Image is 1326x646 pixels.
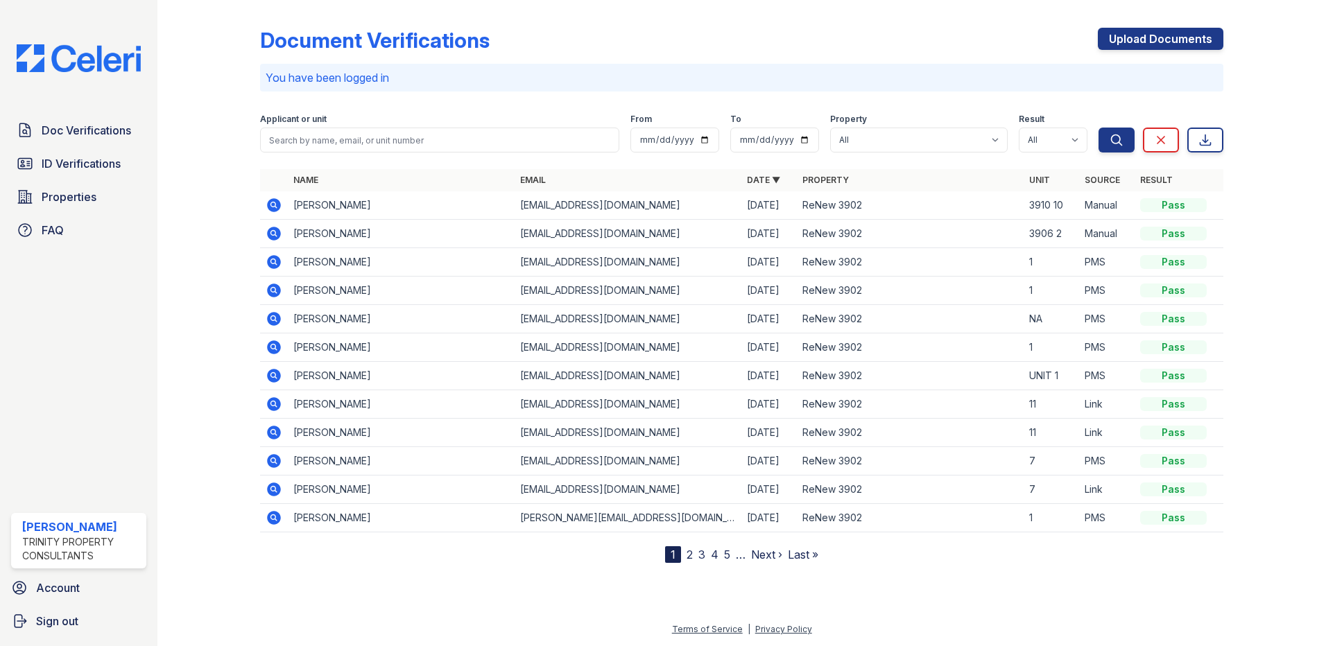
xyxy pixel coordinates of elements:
iframe: chat widget [1268,591,1312,632]
div: Trinity Property Consultants [22,535,141,563]
td: ReNew 3902 [797,248,1024,277]
div: Pass [1140,227,1207,241]
span: Doc Verifications [42,122,131,139]
td: [DATE] [741,277,797,305]
td: [EMAIL_ADDRESS][DOMAIN_NAME] [515,390,741,419]
td: 1 [1024,248,1079,277]
div: Pass [1140,312,1207,326]
td: ReNew 3902 [797,220,1024,248]
div: Pass [1140,340,1207,354]
a: Account [6,574,152,602]
img: CE_Logo_Blue-a8612792a0a2168367f1c8372b55b34899dd931a85d93a1a3d3e32e68fde9ad4.png [6,44,152,72]
td: ReNew 3902 [797,277,1024,305]
label: From [630,114,652,125]
td: 11 [1024,390,1079,419]
td: Link [1079,419,1135,447]
td: Link [1079,390,1135,419]
td: [DATE] [741,191,797,220]
td: [PERSON_NAME] [288,504,515,532]
td: [EMAIL_ADDRESS][DOMAIN_NAME] [515,277,741,305]
a: FAQ [11,216,146,244]
td: ReNew 3902 [797,362,1024,390]
a: Properties [11,183,146,211]
td: ReNew 3902 [797,191,1024,220]
td: [EMAIL_ADDRESS][DOMAIN_NAME] [515,305,741,333]
div: Pass [1140,482,1207,496]
td: 3906 2 [1024,220,1079,248]
td: [PERSON_NAME] [288,248,515,277]
label: Result [1019,114,1044,125]
td: NA [1024,305,1079,333]
a: 4 [711,548,718,561]
td: [EMAIL_ADDRESS][DOMAIN_NAME] [515,447,741,475]
td: [PERSON_NAME] [288,447,515,475]
td: [EMAIL_ADDRESS][DOMAIN_NAME] [515,248,741,277]
td: PMS [1079,447,1135,475]
a: 5 [724,548,730,561]
span: Sign out [36,613,78,629]
td: [EMAIL_ADDRESS][DOMAIN_NAME] [515,475,741,504]
a: Last » [788,548,818,561]
td: 7 [1024,475,1079,504]
td: [DATE] [741,447,797,475]
td: [EMAIL_ADDRESS][DOMAIN_NAME] [515,191,741,220]
div: Pass [1140,454,1207,468]
td: ReNew 3902 [797,447,1024,475]
td: ReNew 3902 [797,419,1024,447]
a: Doc Verifications [11,116,146,144]
td: PMS [1079,277,1135,305]
td: ReNew 3902 [797,504,1024,532]
a: Email [520,175,546,185]
span: Properties [42,189,96,205]
div: 1 [665,546,681,563]
td: [PERSON_NAME] [288,277,515,305]
a: ID Verifications [11,150,146,177]
td: PMS [1079,248,1135,277]
td: 1 [1024,277,1079,305]
a: Name [293,175,318,185]
td: [EMAIL_ADDRESS][DOMAIN_NAME] [515,333,741,362]
span: … [736,546,746,563]
td: Manual [1079,191,1135,220]
span: ID Verifications [42,155,121,172]
div: Pass [1140,511,1207,525]
div: Pass [1140,198,1207,212]
input: Search by name, email, or unit number [260,128,619,152]
td: 7 [1024,447,1079,475]
div: Pass [1140,255,1207,269]
td: PMS [1079,333,1135,362]
a: 3 [698,548,705,561]
td: PMS [1079,362,1135,390]
span: Account [36,579,80,596]
td: [PERSON_NAME] [288,419,515,447]
a: Result [1140,175,1173,185]
a: Unit [1029,175,1050,185]
td: [PERSON_NAME] [288,390,515,419]
td: ReNew 3902 [797,475,1024,504]
td: [DATE] [741,220,797,248]
td: [PERSON_NAME][EMAIL_ADDRESS][DOMAIN_NAME] [515,504,741,532]
td: [PERSON_NAME] [288,305,515,333]
td: [PERSON_NAME] [288,362,515,390]
td: [PERSON_NAME] [288,333,515,362]
a: Date ▼ [747,175,780,185]
td: Link [1079,475,1135,504]
div: Pass [1140,369,1207,383]
span: FAQ [42,222,64,238]
td: [EMAIL_ADDRESS][DOMAIN_NAME] [515,419,741,447]
label: Applicant or unit [260,114,327,125]
td: [PERSON_NAME] [288,475,515,504]
td: ReNew 3902 [797,390,1024,419]
a: Sign out [6,607,152,635]
td: [DATE] [741,248,797,277]
td: [DATE] [741,475,797,504]
div: [PERSON_NAME] [22,518,141,535]
td: 11 [1024,419,1079,447]
label: Property [830,114,867,125]
td: [DATE] [741,305,797,333]
td: [EMAIL_ADDRESS][DOMAIN_NAME] [515,362,741,390]
div: | [748,624,750,634]
a: Privacy Policy [755,624,812,634]
td: ReNew 3902 [797,305,1024,333]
